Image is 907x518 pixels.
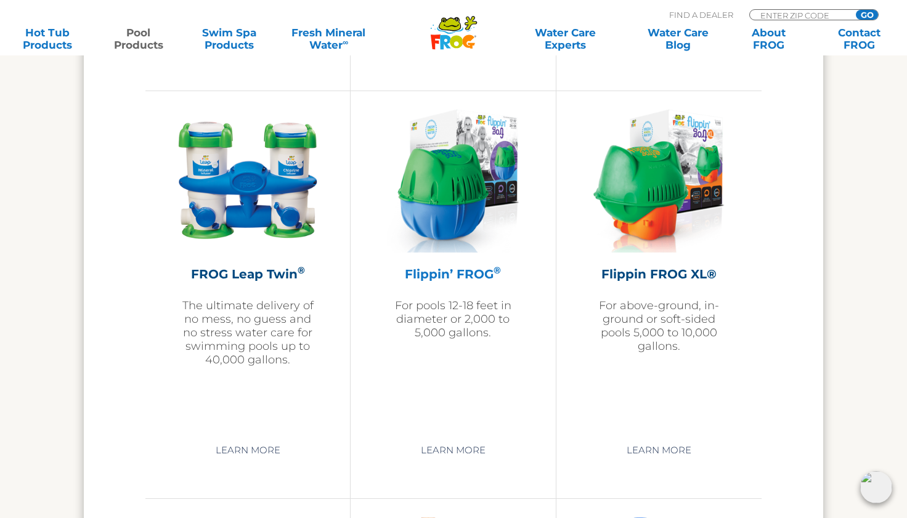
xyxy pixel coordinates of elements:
[856,10,878,20] input: GO
[860,471,892,503] img: openIcon
[176,265,319,283] h2: FROG Leap Twin
[381,299,524,339] p: For pools 12-18 feet in diameter or 2,000 to 5,000 gallons.
[381,265,524,283] h2: Flippin’ FROG
[587,299,731,353] p: For above-ground, in-ground or soft-sided pools 5,000 to 10,000 gallons.
[176,110,319,253] img: InfuzerTwin-300x300.png
[759,10,842,20] input: Zip Code Form
[201,439,295,461] a: Learn More
[824,26,895,51] a: ContactFROG
[387,110,519,253] img: flippin-frog-featured-img-277x300.png
[285,26,373,51] a: Fresh MineralWater∞
[298,264,305,276] sup: ®
[103,26,174,51] a: PoolProducts
[669,9,733,20] p: Find A Dealer
[593,110,725,253] img: flippin-frog-xl-featured-img-v2-275x300.png
[643,26,714,51] a: Water CareBlog
[508,26,622,51] a: Water CareExperts
[176,110,319,430] a: FROG Leap Twin®The ultimate delivery of no mess, no guess and no stress water care for swimming p...
[587,265,731,283] h2: Flippin FROG XL®
[407,439,500,461] a: Learn More
[733,26,804,51] a: AboutFROG
[12,26,83,51] a: Hot TubProducts
[587,110,731,430] a: Flippin FROG XL®For above-ground, in-ground or soft-sided pools 5,000 to 10,000 gallons.
[194,26,265,51] a: Swim SpaProducts
[176,299,319,366] p: The ultimate delivery of no mess, no guess and no stress water care for swimming pools up to 40,0...
[343,38,348,47] sup: ∞
[494,264,501,276] sup: ®
[381,110,524,430] a: Flippin’ FROG®For pools 12-18 feet in diameter or 2,000 to 5,000 gallons.
[612,439,706,461] a: Learn More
